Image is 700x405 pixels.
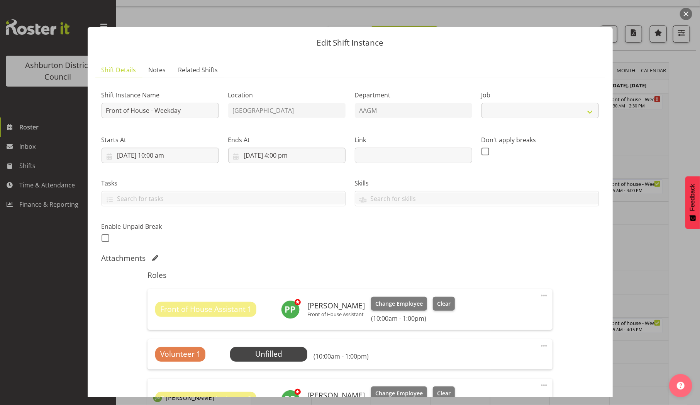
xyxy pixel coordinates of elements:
[102,103,219,118] input: Shift Instance Name
[371,315,454,322] h6: (10:00am - 1:00pm)
[371,386,427,400] button: Change Employee
[160,304,252,315] span: Front of House Assistant 1
[355,179,599,188] label: Skills
[481,90,599,100] label: Job
[355,90,472,100] label: Department
[178,65,218,75] span: Related Shifts
[102,192,345,204] input: Search for tasks
[228,90,346,100] label: Location
[281,300,300,319] img: polly-price11030.jpg
[102,222,219,231] label: Enable Unpaid Break
[371,297,427,311] button: Change Employee
[102,65,136,75] span: Shift Details
[102,90,219,100] label: Shift Instance Name
[481,135,599,145] label: Don't apply breaks
[355,192,598,204] input: Search for skills
[255,349,282,359] span: Unfilled
[685,176,700,229] button: Feedback - Show survey
[160,394,252,405] span: Front of House Assistant 2
[307,391,365,400] h6: [PERSON_NAME]
[433,297,455,311] button: Clear
[307,301,365,310] h6: [PERSON_NAME]
[437,299,451,308] span: Clear
[433,386,455,400] button: Clear
[307,311,365,317] p: Front of House Assistant
[147,271,553,280] h5: Roles
[95,39,605,47] p: Edit Shift Instance
[102,254,146,263] h5: Attachments
[314,352,369,360] h6: (10:00am - 1:00pm)
[102,179,346,188] label: Tasks
[677,382,685,390] img: help-xxl-2.png
[228,148,346,163] input: Click to select...
[689,184,696,211] span: Feedback
[149,65,166,75] span: Notes
[375,389,423,398] span: Change Employee
[437,389,451,398] span: Clear
[355,135,472,145] label: Link
[102,148,219,163] input: Click to select...
[228,135,346,145] label: Ends At
[102,135,219,145] label: Starts At
[160,349,201,360] span: Volunteer 1
[375,299,423,308] span: Change Employee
